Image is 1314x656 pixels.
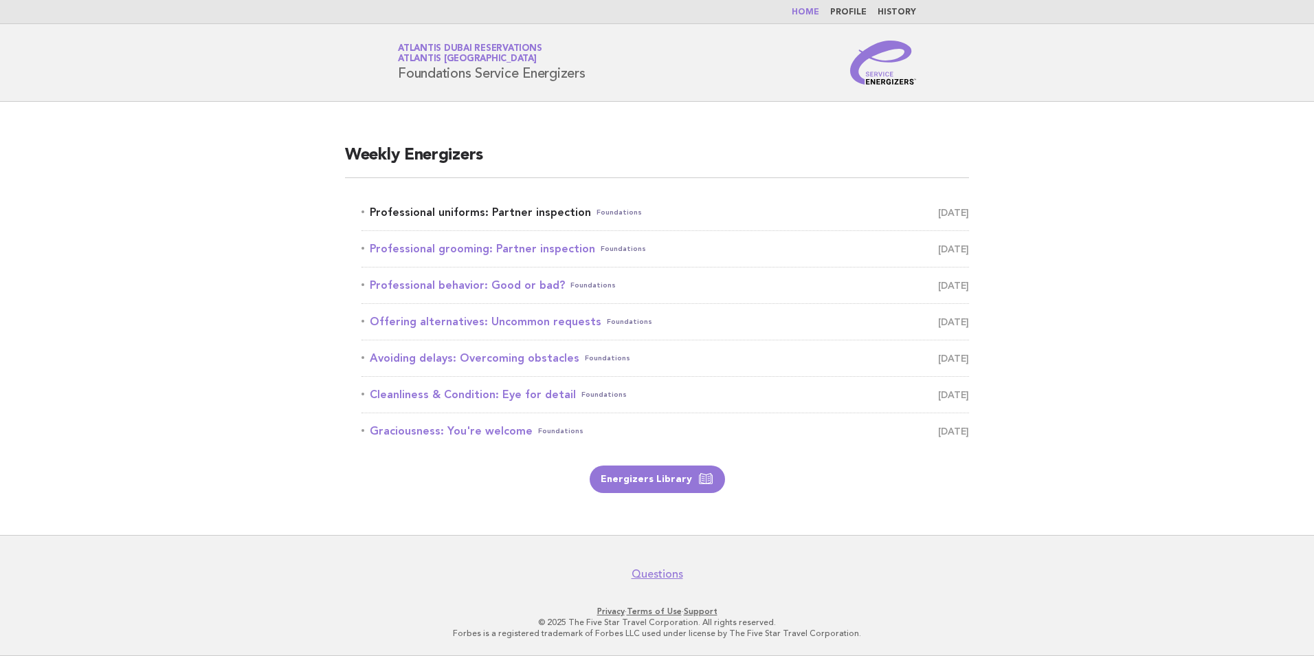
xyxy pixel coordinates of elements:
[590,466,725,493] a: Energizers Library
[830,8,867,17] a: Profile
[938,239,969,259] span: [DATE]
[850,41,916,85] img: Service Energizers
[361,385,969,404] a: Cleanliness & Condition: Eye for detailFoundations [DATE]
[361,276,969,295] a: Professional behavior: Good or bad?Foundations [DATE]
[938,312,969,331] span: [DATE]
[792,8,819,17] a: Home
[938,422,969,441] span: [DATE]
[597,606,625,616] a: Privacy
[938,385,969,404] span: [DATE]
[585,349,630,368] span: Foundations
[236,606,1078,617] p: · ·
[684,606,717,616] a: Support
[361,422,969,441] a: Graciousness: You're welcomeFoundations [DATE]
[878,8,916,17] a: History
[581,385,627,404] span: Foundations
[361,239,969,259] a: Professional grooming: Partner inspectionFoundations [DATE]
[597,203,642,222] span: Foundations
[398,55,537,64] span: Atlantis [GEOGRAPHIC_DATA]
[345,144,969,178] h2: Weekly Energizers
[627,606,682,616] a: Terms of Use
[236,628,1078,639] p: Forbes is a registered trademark of Forbes LLC used under license by The Five Star Travel Corpora...
[938,276,969,295] span: [DATE]
[236,617,1078,628] p: © 2025 The Five Star Travel Corporation. All rights reserved.
[601,239,646,259] span: Foundations
[938,203,969,222] span: [DATE]
[538,422,583,441] span: Foundations
[938,349,969,368] span: [DATE]
[398,44,542,63] a: Atlantis Dubai ReservationsAtlantis [GEOGRAPHIC_DATA]
[398,45,586,80] h1: Foundations Service Energizers
[361,312,969,331] a: Offering alternatives: Uncommon requestsFoundations [DATE]
[570,276,616,295] span: Foundations
[607,312,652,331] span: Foundations
[632,567,683,581] a: Questions
[361,203,969,222] a: Professional uniforms: Partner inspectionFoundations [DATE]
[361,349,969,368] a: Avoiding delays: Overcoming obstaclesFoundations [DATE]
